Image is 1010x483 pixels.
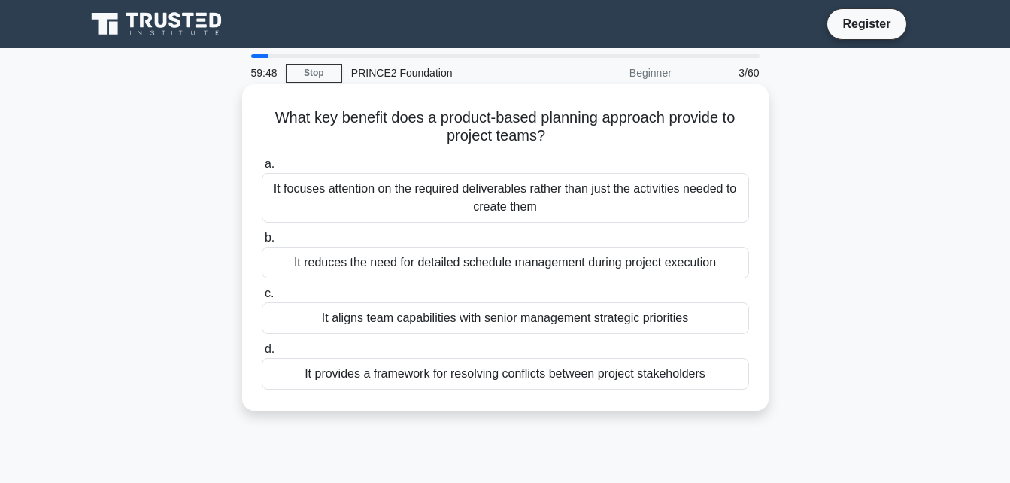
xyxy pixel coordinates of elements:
span: a. [265,157,274,170]
div: PRINCE2 Foundation [342,58,549,88]
div: It provides a framework for resolving conflicts between project stakeholders [262,358,749,390]
a: Register [833,14,899,33]
div: 59:48 [242,58,286,88]
span: d. [265,342,274,355]
a: Stop [286,64,342,83]
div: 3/60 [681,58,769,88]
div: Beginner [549,58,681,88]
span: c. [265,287,274,299]
span: b. [265,231,274,244]
div: It aligns team capabilities with senior management strategic priorities [262,302,749,334]
h5: What key benefit does a product-based planning approach provide to project teams? [260,108,751,146]
div: It reduces the need for detailed schedule management during project execution [262,247,749,278]
div: It focuses attention on the required deliverables rather than just the activities needed to creat... [262,173,749,223]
